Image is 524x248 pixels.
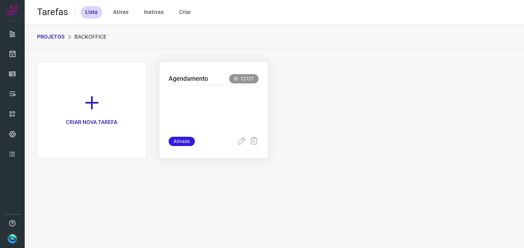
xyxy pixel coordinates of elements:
a: CRIAR NOVA TAREFA [37,61,147,159]
p: Agendamento [169,74,208,83]
div: Criar [174,6,196,19]
div: Ativas [108,6,133,19]
span: Ativada [169,137,195,146]
img: Logo [7,5,18,16]
span: ID: 12727 [229,74,259,83]
p: PROJETOS [37,33,64,41]
p: Backoffice [74,33,106,41]
h2: Tarefas [37,7,68,18]
div: Lista [81,6,102,19]
p: CRIAR NOVA TAREFA [66,118,117,126]
img: d1faacb7788636816442e007acca7356.jpg [8,234,17,243]
div: Inativas [139,6,168,19]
